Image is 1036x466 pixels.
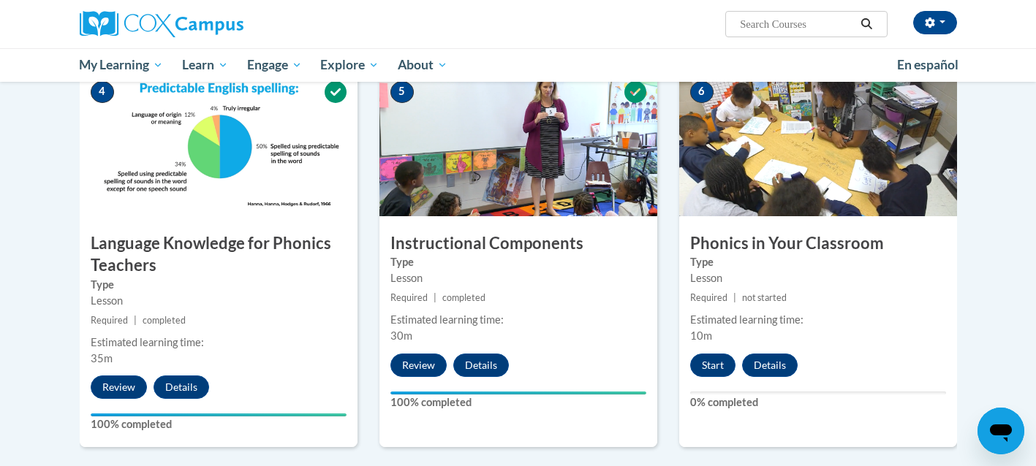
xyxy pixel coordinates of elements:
span: Required [690,292,727,303]
a: My Learning [70,48,173,82]
span: My Learning [79,56,163,74]
span: Learn [182,56,228,74]
button: Details [453,354,509,377]
span: 35m [91,352,113,364]
span: About [398,56,447,74]
span: Required [91,315,128,326]
button: Account Settings [913,11,957,34]
div: Lesson [690,270,946,286]
div: Main menu [58,48,979,82]
label: 100% completed [390,394,646,410]
img: Course Image [679,70,957,216]
img: Course Image [80,70,358,216]
a: En español [888,50,968,80]
span: 5 [390,81,414,103]
span: completed [442,292,485,303]
img: Cox Campus [80,11,243,37]
span: | [134,315,137,326]
iframe: Button to launch messaging window [978,408,1024,454]
span: Required [390,292,428,303]
div: Estimated learning time: [690,312,946,328]
label: Type [390,254,646,270]
span: 4 [91,81,114,103]
span: Explore [320,56,379,74]
span: | [733,292,736,303]
a: Engage [238,48,311,82]
button: Details [742,354,798,377]
input: Search Courses [738,15,855,33]
label: 0% completed [690,394,946,410]
span: En español [897,57,959,72]
div: Estimated learning time: [390,312,646,328]
div: Lesson [91,293,347,309]
button: Review [91,375,147,399]
label: Type [690,254,946,270]
h3: Instructional Components [379,232,657,255]
span: | [434,292,436,303]
a: Cox Campus [80,11,358,37]
span: Engage [247,56,302,74]
span: 30m [390,329,412,342]
h3: Language Knowledge for Phonics Teachers [80,232,358,278]
div: Estimated learning time: [91,335,347,351]
button: Details [154,375,209,399]
label: Type [91,277,347,293]
button: Start [690,354,736,377]
h3: Phonics in Your Classroom [679,232,957,255]
a: Learn [173,48,238,82]
span: 10m [690,329,712,342]
span: not started [742,292,787,303]
div: Your progress [390,391,646,394]
div: Your progress [91,413,347,416]
a: Explore [311,48,388,82]
button: Review [390,354,447,377]
span: 6 [690,81,714,103]
a: About [388,48,457,82]
span: completed [143,315,186,326]
div: Lesson [390,270,646,286]
button: Search [855,15,877,33]
img: Course Image [379,70,657,216]
label: 100% completed [91,416,347,432]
